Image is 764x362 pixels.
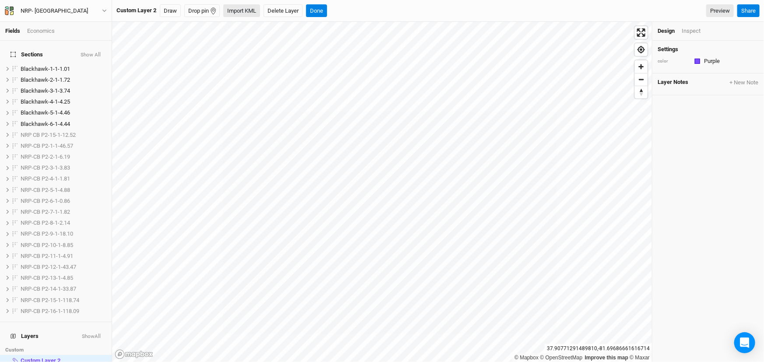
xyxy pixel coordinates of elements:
[21,143,73,149] span: NRP-CB P2-1-1-46.57
[21,109,70,116] span: Blackhawk-5-1-4.46
[734,332,755,353] div: Open Intercom Messenger
[21,253,106,260] div: NRP-CB P2-11-1-4.91
[682,27,701,35] div: Inspect
[21,98,70,105] span: Blackhawk-4-1-4.25
[21,187,106,194] div: NRP-CB P2-5-1-4.88
[737,4,760,17] button: Share
[21,153,106,160] div: NRP-CB P2-2-1-6.19
[80,52,101,58] button: Show All
[21,153,70,160] span: NRP-CB P2-2-1-6.19
[704,57,720,65] div: Purple
[11,51,43,58] span: Sections
[21,7,88,15] div: NRP- Phase 2 Colony Bay
[21,132,76,138] span: NRP CB P2-15-1-12.52
[21,132,106,139] div: NRP CB P2-15-1-12.52
[635,26,648,39] button: Enter fullscreen
[21,198,106,205] div: NRP-CB P2-6-1-0.86
[27,27,55,35] div: Economics
[658,79,688,87] span: Layer Notes
[21,209,70,215] span: NRP-CB P2-7-1-1.82
[635,60,648,73] button: Zoom in
[21,7,88,15] div: NRP- [GEOGRAPHIC_DATA]
[115,349,153,359] a: Mapbox logo
[21,66,106,73] div: Blackhawk-1-1-1.01
[658,27,675,35] div: Design
[21,275,106,282] div: NRP-CB P2-13-1-4.85
[21,109,106,116] div: Blackhawk-5-1-4.46
[21,264,106,271] div: NRP-CB P2-12-1-43.47
[81,334,101,340] button: ShowAll
[21,77,106,84] div: Blackhawk-2-1-1.72
[658,46,759,53] h4: Settings
[21,77,70,83] span: Blackhawk-2-1-1.72
[21,297,79,303] span: NRP-CB P2-15-1-118.74
[21,87,106,94] div: Blackhawk-3-1-3.74
[112,22,652,362] canvas: Map
[21,242,73,248] span: NRP-CB P2-10-1-8.85
[11,333,39,340] span: Layers
[729,79,759,87] button: + New Note
[116,7,156,14] div: Custom Layer 2
[540,355,583,361] a: OpenStreetMap
[635,86,648,98] button: Reset bearing to north
[160,4,181,17] button: Draw
[21,264,76,270] span: NRP-CB P2-12-1-43.47
[21,198,70,204] span: NRP-CB P2-6-1-0.86
[21,297,106,304] div: NRP-CB P2-15-1-118.74
[21,285,76,292] span: NRP-CB P2-14-1-33.87
[21,242,106,249] div: NRP-CB P2-10-1-8.85
[264,4,303,17] button: Delete Layer
[635,73,648,86] span: Zoom out
[21,230,73,237] span: NRP-CB P2-9-1-18.10
[306,4,327,17] button: Done
[21,219,70,226] span: NRP-CB P2-8-1-2.14
[21,219,106,226] div: NRP-CB P2-8-1-2.14
[21,121,106,128] div: Blackhawk-6-1-4.44
[21,253,73,259] span: NRP-CB P2-11-1-4.91
[545,344,652,353] div: 37.90771291489810 , -81.69686661616714
[630,355,650,361] a: Maxar
[21,121,70,127] span: Blackhawk-6-1-4.44
[21,175,106,182] div: NRP-CB P2-4-1-1.81
[21,87,70,94] span: Blackhawk-3-1-3.74
[21,143,106,150] div: NRP-CB P2-1-1-46.57
[184,4,220,17] button: Drop pin
[21,285,106,292] div: NRP-CB P2-14-1-33.87
[21,187,70,193] span: NRP-CB P2-5-1-4.88
[514,355,539,361] a: Mapbox
[21,308,79,314] span: NRP-CB P2-16-1-118.09
[5,28,20,34] a: Fields
[658,58,688,65] div: color
[635,73,648,86] button: Zoom out
[706,4,734,17] a: Preview
[21,164,70,171] span: NRP-CB P2-3-1-3.83
[21,230,106,237] div: NRP-CB P2-9-1-18.10
[223,4,260,17] button: Import KML
[4,6,107,16] button: NRP- [GEOGRAPHIC_DATA]
[21,98,106,105] div: Blackhawk-4-1-4.25
[21,209,106,216] div: NRP-CB P2-7-1-1.82
[585,355,628,361] a: Improve this map
[21,66,70,72] span: Blackhawk-1-1-1.01
[21,275,73,281] span: NRP-CB P2-13-1-4.85
[21,308,106,315] div: NRP-CB P2-16-1-118.09
[21,164,106,171] div: NRP-CB P2-3-1-3.83
[635,43,648,56] button: Find my location
[21,175,70,182] span: NRP-CB P2-4-1-1.81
